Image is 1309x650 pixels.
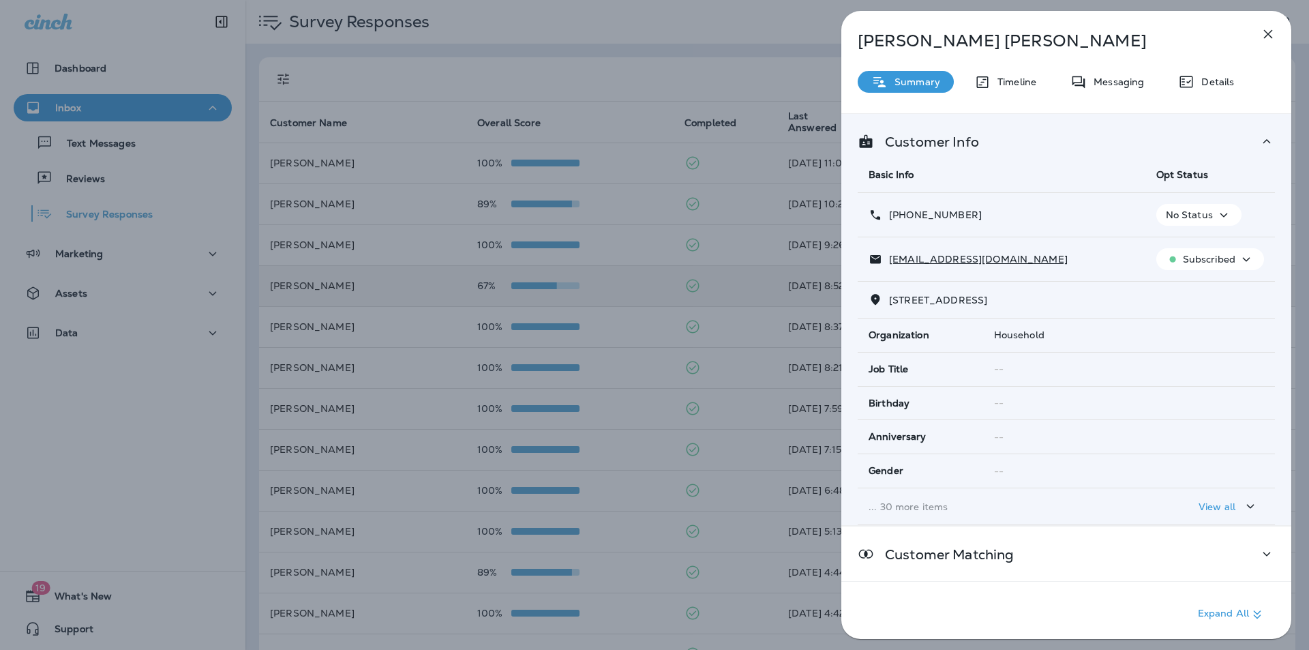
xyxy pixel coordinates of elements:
[1087,76,1144,87] p: Messaging
[991,76,1036,87] p: Timeline
[869,364,908,375] span: Job Title
[1192,602,1271,627] button: Expand All
[874,136,979,147] p: Customer Info
[858,31,1230,50] p: [PERSON_NAME] [PERSON_NAME]
[869,168,914,181] span: Basic Info
[1198,606,1265,623] p: Expand All
[888,76,940,87] p: Summary
[994,465,1004,477] span: --
[1156,168,1208,181] span: Opt Status
[1166,209,1213,220] p: No Status
[882,209,982,220] p: [PHONE_NUMBER]
[1193,494,1264,519] button: View all
[869,398,909,409] span: Birthday
[1183,254,1235,265] p: Subscribed
[994,329,1044,341] span: Household
[882,254,1068,265] p: [EMAIL_ADDRESS][DOMAIN_NAME]
[1194,76,1234,87] p: Details
[994,397,1004,409] span: --
[869,465,903,477] span: Gender
[874,549,1014,560] p: Customer Matching
[889,294,987,306] span: [STREET_ADDRESS]
[869,501,1134,512] p: ... 30 more items
[1199,501,1235,512] p: View all
[994,363,1004,375] span: --
[1156,204,1242,226] button: No Status
[869,329,929,341] span: Organization
[869,431,927,443] span: Anniversary
[1156,248,1264,270] button: Subscribed
[994,431,1004,443] span: --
